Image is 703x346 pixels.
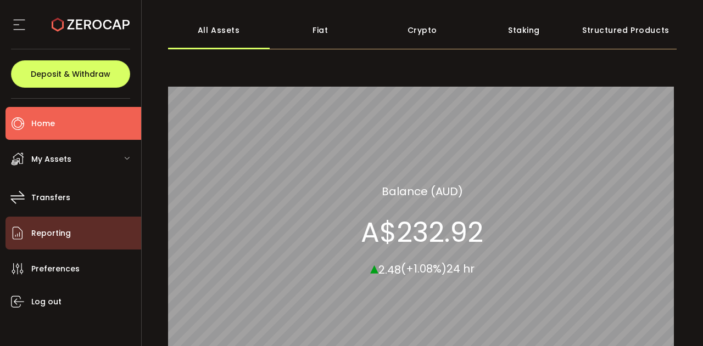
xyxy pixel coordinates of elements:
[575,11,677,49] div: Structured Products
[370,256,378,279] span: ▴
[31,70,110,78] span: Deposit & Withdraw
[11,60,130,88] button: Deposit & Withdraw
[378,262,401,277] span: 2.48
[473,11,574,49] div: Staking
[371,11,473,49] div: Crypto
[401,261,447,276] span: (+1.08%)
[447,261,475,276] span: 24 hr
[31,261,80,277] span: Preferences
[31,225,71,241] span: Reporting
[168,11,270,49] div: All Assets
[31,190,70,206] span: Transfers
[648,293,703,346] iframe: Chat Widget
[361,215,483,248] section: A$232.92
[382,183,463,199] section: Balance (AUD)
[31,151,71,167] span: My Assets
[31,294,62,310] span: Log out
[31,116,55,132] span: Home
[270,11,371,49] div: Fiat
